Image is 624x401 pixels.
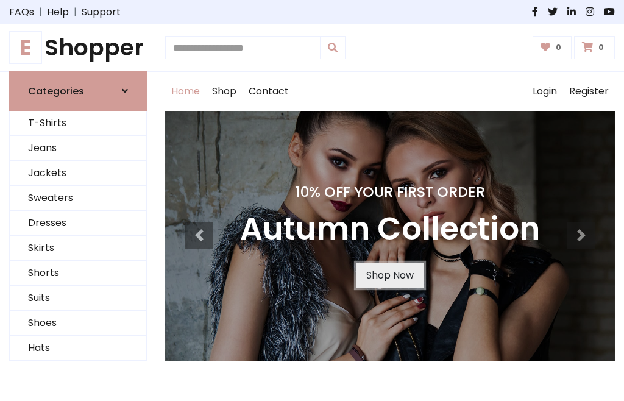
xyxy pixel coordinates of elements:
[9,5,34,20] a: FAQs
[356,263,424,288] a: Shop Now
[243,72,295,111] a: Contact
[10,236,146,261] a: Skirts
[574,36,615,59] a: 0
[526,72,563,111] a: Login
[165,72,206,111] a: Home
[10,311,146,336] a: Shoes
[10,186,146,211] a: Sweaters
[9,71,147,111] a: Categories
[47,5,69,20] a: Help
[240,210,540,248] h3: Autumn Collection
[10,136,146,161] a: Jeans
[9,34,147,62] a: EShopper
[206,72,243,111] a: Shop
[595,42,607,53] span: 0
[9,31,42,64] span: E
[34,5,47,20] span: |
[82,5,121,20] a: Support
[10,261,146,286] a: Shorts
[240,183,540,200] h4: 10% Off Your First Order
[10,211,146,236] a: Dresses
[10,336,146,361] a: Hats
[69,5,82,20] span: |
[9,34,147,62] h1: Shopper
[28,85,84,97] h6: Categories
[553,42,564,53] span: 0
[10,161,146,186] a: Jackets
[533,36,572,59] a: 0
[10,286,146,311] a: Suits
[563,72,615,111] a: Register
[10,111,146,136] a: T-Shirts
